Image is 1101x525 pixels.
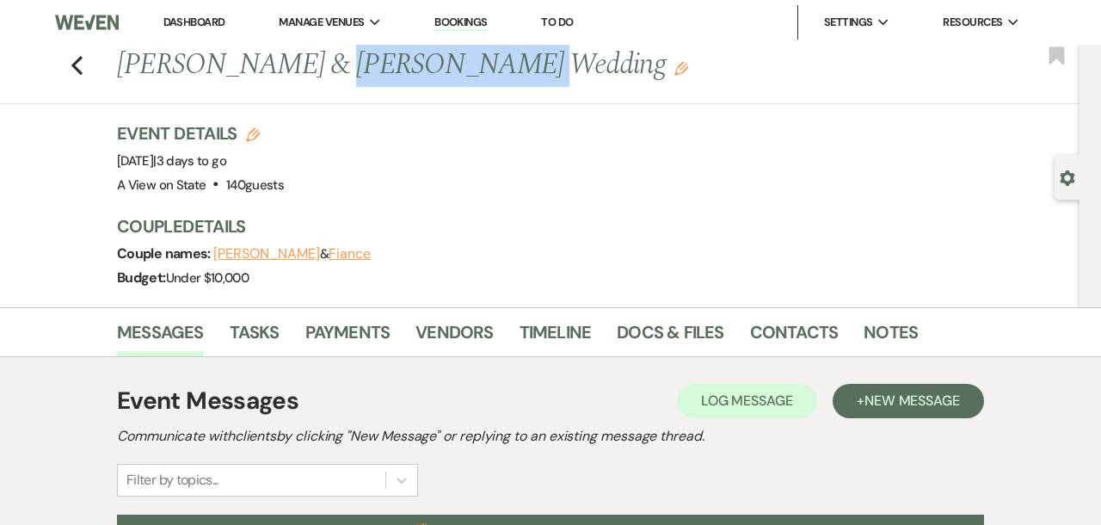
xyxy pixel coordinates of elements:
[55,4,119,40] img: Weven Logo
[824,14,873,31] span: Settings
[279,14,364,31] span: Manage Venues
[1060,169,1075,185] button: Open lead details
[617,318,723,356] a: Docs & Files
[117,45,880,86] h1: [PERSON_NAME] & [PERSON_NAME] Wedding
[434,15,488,31] a: Bookings
[329,247,371,261] button: Fiance
[415,318,493,356] a: Vendors
[166,269,249,287] span: Under $10,000
[701,392,793,410] span: Log Message
[541,15,573,29] a: To Do
[943,14,1002,31] span: Resources
[126,470,218,491] div: Filter by topics...
[117,121,284,145] h3: Event Details
[750,318,839,356] a: Contacts
[677,384,817,418] button: Log Message
[213,245,371,262] span: &
[864,318,918,356] a: Notes
[213,247,320,261] button: [PERSON_NAME]
[117,214,1062,238] h3: Couple Details
[117,318,204,356] a: Messages
[117,383,298,419] h1: Event Messages
[674,60,688,76] button: Edit
[163,15,225,29] a: Dashboard
[117,176,206,194] span: A View on State
[153,152,226,170] span: |
[117,269,166,287] span: Budget:
[117,244,213,262] span: Couple names:
[230,318,280,356] a: Tasks
[117,426,984,447] h2: Communicate with clients by clicking "New Message" or replying to an existing message thread.
[833,384,984,418] button: +New Message
[226,176,284,194] span: 140 guests
[117,152,226,170] span: [DATE]
[305,318,391,356] a: Payments
[157,152,226,170] span: 3 days to go
[864,392,960,410] span: New Message
[520,318,592,356] a: Timeline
